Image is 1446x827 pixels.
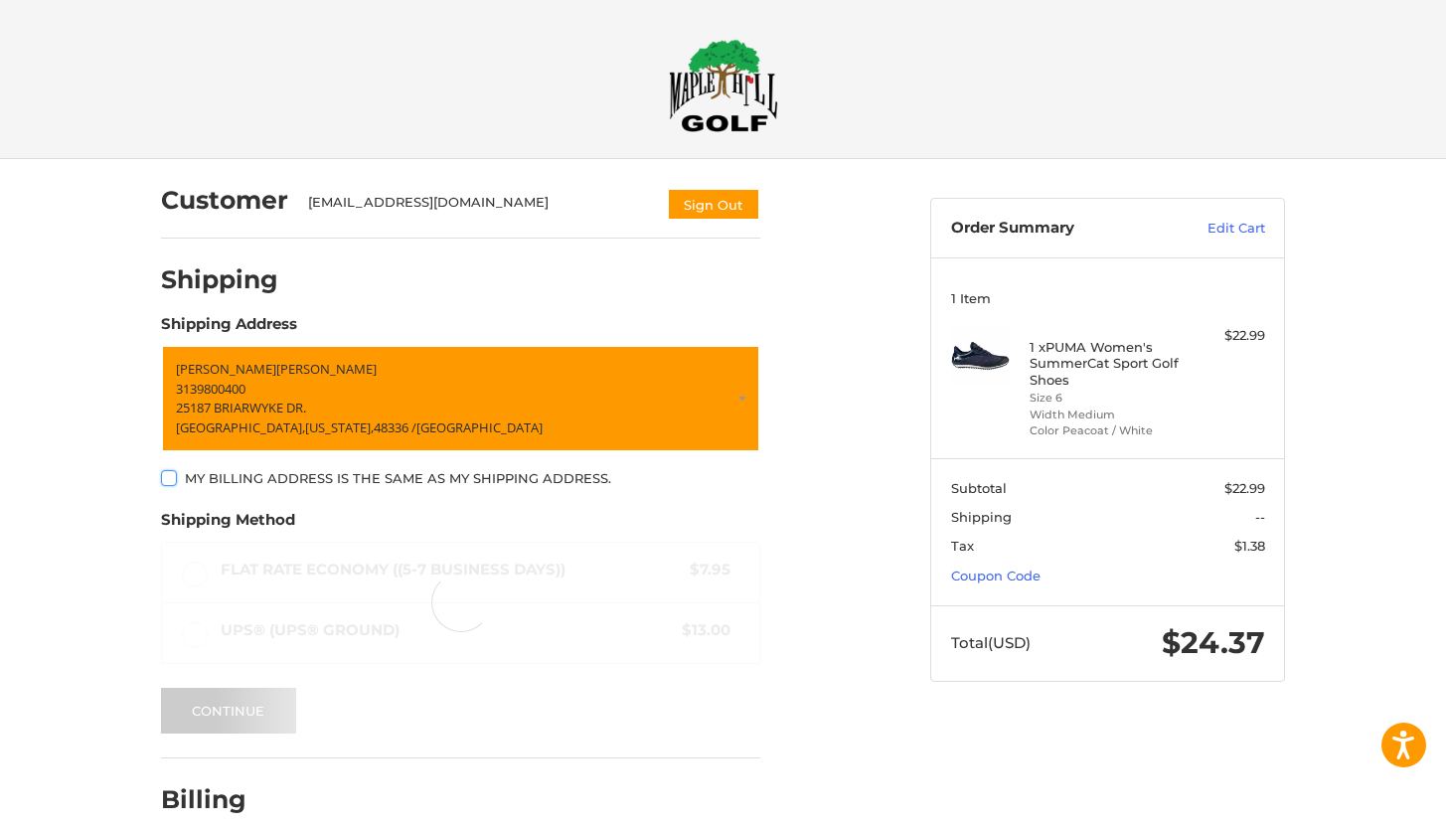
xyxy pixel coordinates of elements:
li: Size 6 [1030,390,1182,407]
legend: Shipping Address [161,313,297,345]
h4: 1 x PUMA Women's SummerCat Sport Golf Shoes [1030,339,1182,388]
div: [EMAIL_ADDRESS][DOMAIN_NAME] [308,193,648,221]
span: Shipping [951,509,1012,525]
h2: Customer [161,185,288,216]
span: [PERSON_NAME] [176,360,276,378]
span: $24.37 [1162,624,1265,661]
span: $1.38 [1234,538,1265,554]
span: 3139800400 [176,380,245,398]
span: [GEOGRAPHIC_DATA] [416,418,543,436]
a: Coupon Code [951,568,1041,583]
div: $22.99 [1187,326,1265,346]
li: Width Medium [1030,407,1182,423]
span: [GEOGRAPHIC_DATA], [176,418,305,436]
button: Continue [161,688,296,734]
li: Color Peacoat / White [1030,422,1182,439]
a: Edit Cart [1165,219,1265,239]
h3: Order Summary [951,219,1165,239]
span: Total (USD) [951,633,1031,652]
a: Enter or select a different address [161,345,760,452]
span: Tax [951,538,974,554]
label: My billing address is the same as my shipping address. [161,470,760,486]
span: 25187 BRIARWYKE DR. [176,399,306,416]
legend: Shipping Method [161,509,295,541]
h2: Billing [161,784,277,815]
span: -- [1255,509,1265,525]
span: 48336 / [374,418,416,436]
h2: Shipping [161,264,278,295]
h3: 1 Item [951,290,1265,306]
span: [US_STATE], [305,418,374,436]
span: [PERSON_NAME] [276,360,377,378]
span: $22.99 [1224,480,1265,496]
img: Maple Hill Golf [669,39,778,132]
span: Subtotal [951,480,1007,496]
button: Sign Out [667,188,760,221]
